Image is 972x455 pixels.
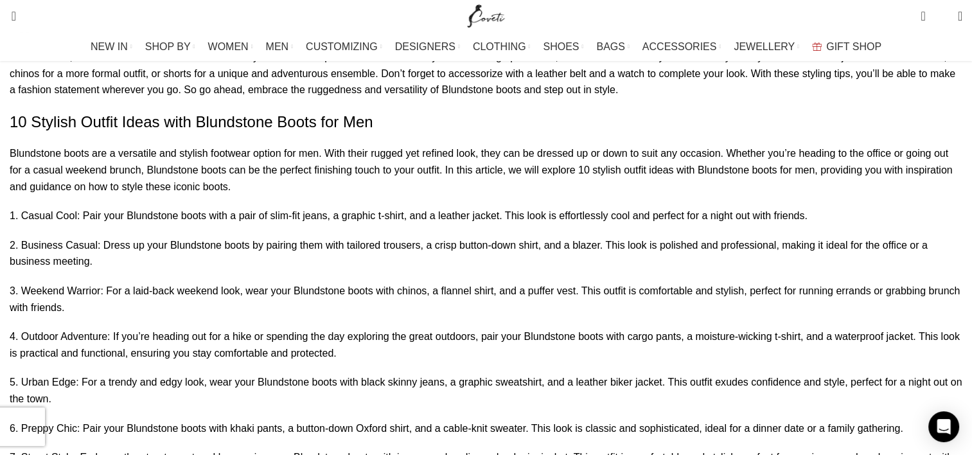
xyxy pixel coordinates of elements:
[208,34,253,60] a: WOMEN
[10,49,962,98] p: In conclusion, Blundstone boots are a versatile and stylish footwear option for men. Whether you’...
[734,40,795,53] span: JEWELLERY
[543,34,583,60] a: SHOES
[10,208,962,224] p: 1. Casual Cool: Pair your Blundstone boots with a pair of slim-fit jeans, a graphic t-shirt, and ...
[3,3,16,29] a: Search
[473,34,531,60] a: CLOTHING
[826,40,881,53] span: GIFT SHOP
[642,40,717,53] span: ACCESSORIES
[10,374,962,407] p: 5. Urban Edge: For a trendy and edgy look, wear your Blundstone boots with black skinny jeans, a ...
[10,420,962,437] p: 6. Preppy Chic: Pair your Blundstone boots with khaki pants, a button-down Oxford shirt, and a ca...
[812,34,881,60] a: GIFT SHOP
[266,40,289,53] span: MEN
[395,34,460,60] a: DESIGNERS
[734,34,799,60] a: JEWELLERY
[596,34,629,60] a: BAGS
[10,145,962,195] p: Blundstone boots are a versatile and stylish footwear option for men. With their rugged yet refin...
[928,411,959,442] div: Open Intercom Messenger
[10,237,962,270] p: 2. Business Casual: Dress up your Blundstone boots by pairing them with tailored trousers, a cris...
[464,10,508,21] a: Site logo
[306,34,382,60] a: CUSTOMIZING
[208,40,249,53] span: WOMEN
[938,13,948,22] span: 0
[935,3,948,29] div: My Wishlist
[922,6,932,16] span: 0
[10,111,962,133] h2: 10 Stylish Outfit Ideas with Blundstone Boots for Men
[596,40,624,53] span: BAGS
[914,3,932,29] a: 0
[91,34,132,60] a: NEW IN
[306,40,378,53] span: CUSTOMIZING
[266,34,293,60] a: MEN
[145,40,191,53] span: SHOP BY
[543,40,579,53] span: SHOES
[91,40,128,53] span: NEW IN
[10,283,962,316] p: 3. Weekend Warrior: For a laid-back weekend look, wear your Blundstone boots with chinos, a flann...
[3,34,969,60] div: Main navigation
[812,42,822,51] img: GiftBag
[10,328,962,361] p: 4. Outdoor Adventure: If you’re heading out for a hike or spending the day exploring the great ou...
[642,34,721,60] a: ACCESSORIES
[145,34,195,60] a: SHOP BY
[473,40,526,53] span: CLOTHING
[395,40,455,53] span: DESIGNERS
